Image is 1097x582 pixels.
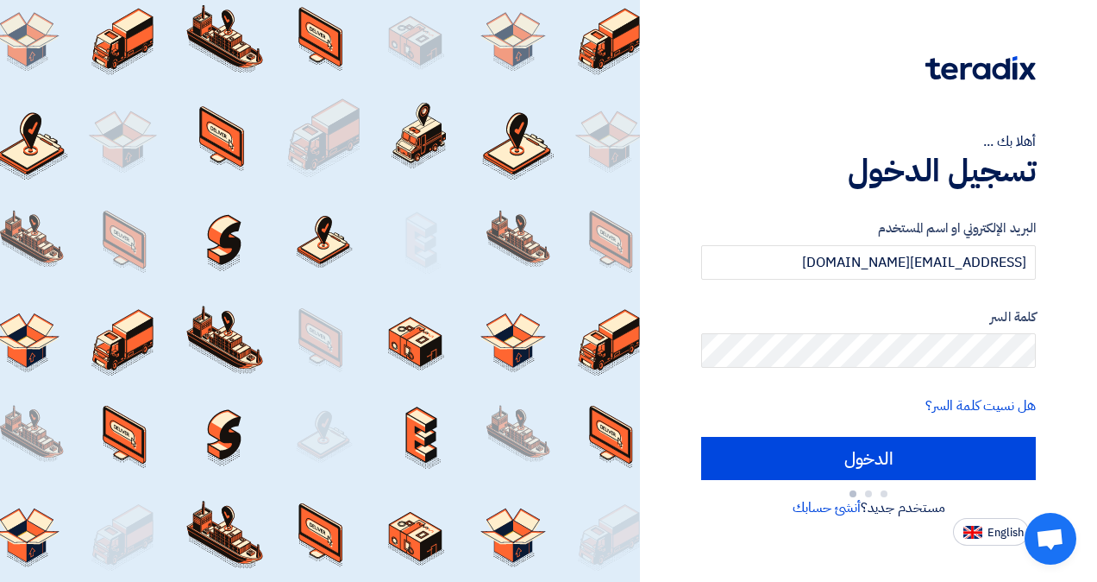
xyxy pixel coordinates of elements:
[701,131,1036,152] div: أهلا بك ...
[701,307,1036,327] label: كلمة السر
[701,218,1036,238] label: البريد الإلكتروني او اسم المستخدم
[701,245,1036,280] input: أدخل بريد العمل الإلكتروني او اسم المستخدم الخاص بك ...
[701,152,1036,190] h1: تسجيل الدخول
[701,497,1036,518] div: مستخدم جديد؟
[1025,513,1076,565] a: Open chat
[963,526,982,539] img: en-US.png
[793,497,861,518] a: أنشئ حسابك
[925,56,1036,80] img: Teradix logo
[953,518,1029,546] button: English
[701,437,1036,480] input: الدخول
[925,395,1036,416] a: هل نسيت كلمة السر؟
[987,527,1024,539] span: English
